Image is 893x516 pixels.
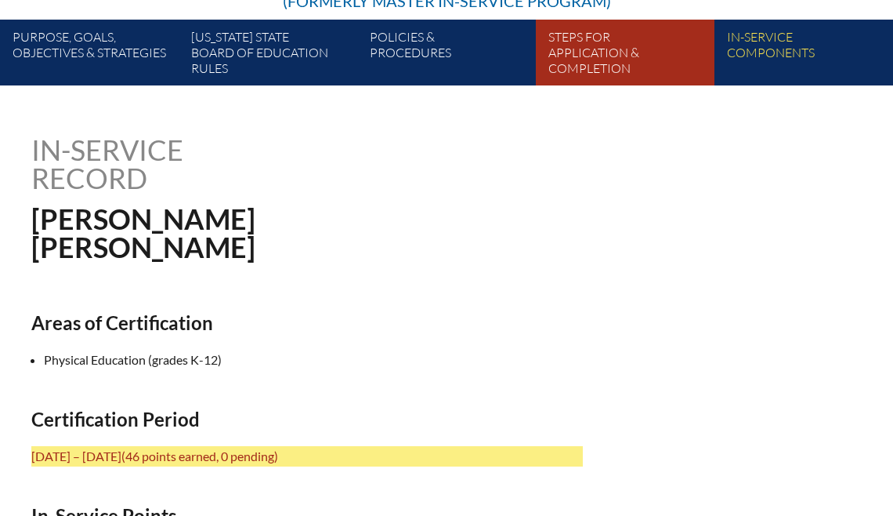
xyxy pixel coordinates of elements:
h2: Areas of Certification [31,311,583,334]
a: Steps forapplication & completion [542,26,721,85]
li: Physical Education (grades K-12) [44,350,595,370]
h2: Certification Period [31,408,583,431]
a: Policies &Procedures [363,26,542,85]
span: (46 points earned, 0 pending) [121,449,278,463]
h1: [PERSON_NAME] [PERSON_NAME] [31,205,546,261]
p: [DATE] – [DATE] [31,446,583,467]
h1: In-service record [31,136,347,192]
a: Purpose, goals,objectives & strategies [6,26,185,85]
a: [US_STATE] StateBoard of Education rules [185,26,363,85]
